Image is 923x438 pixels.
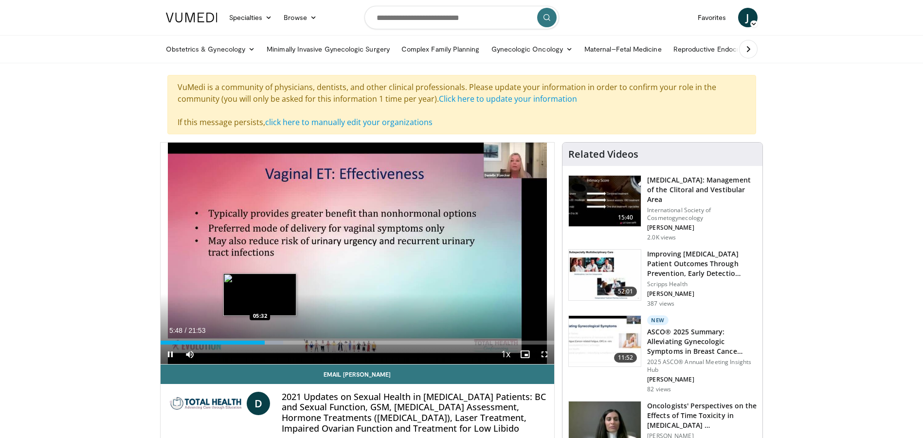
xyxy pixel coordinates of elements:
a: Email [PERSON_NAME] [161,365,555,384]
input: Search topics, interventions [364,6,559,29]
a: Complex Family Planning [396,39,486,59]
a: Specialties [223,8,278,27]
a: 52:01 Improving [MEDICAL_DATA] Patient Outcomes Through Prevention, Early Detectio… Scripps Healt... [568,249,757,308]
img: 4f85dfa1-0822-4f07-8de4-df5036dadd8b.150x105_q85_crop-smart_upscale.jpg [569,250,641,300]
span: / [185,327,187,334]
p: 82 views [647,385,671,393]
span: 15:40 [614,213,637,222]
a: Gynecologic Oncology [486,39,579,59]
p: [PERSON_NAME] [647,376,757,383]
p: 2025 ASCO® Annual Meeting Insights Hub [647,358,757,374]
button: Playback Rate [496,345,515,364]
img: 2021 Virtual Evolution Kansas City [168,392,243,415]
h4: 2021 Updates on Sexual Health in [MEDICAL_DATA] Patients: BC and Sexual Function, GSM, [MEDICAL_D... [282,392,546,434]
h3: Improving [MEDICAL_DATA] Patient Outcomes Through Prevention, Early Detectio… [647,249,757,278]
a: click here to manually edit your organizations [265,117,433,128]
img: image.jpeg [223,274,296,316]
div: VuMedi is a community of physicians, dentists, and other clinical professionals. Please update yo... [167,75,756,134]
a: J [738,8,758,27]
video-js: Video Player [161,143,555,365]
a: 11:52 New ASCO® 2025 Summary: Alleviating Gynecologic Symptoms in Breast Cance… 2025 ASCO® Annual... [568,315,757,393]
span: 5:48 [169,327,182,334]
h4: Related Videos [568,148,638,160]
h3: ASCO® 2025 Summary: Alleviating Gynecologic Symptoms in Breast Cance… [647,327,757,356]
img: VuMedi Logo [166,13,217,22]
button: Pause [161,345,180,364]
a: Click here to update your information [439,93,577,104]
h3: [MEDICAL_DATA]: Management of the Clitoral and Vestibular Area [647,175,757,204]
span: 11:52 [614,353,637,363]
a: Browse [278,8,323,27]
p: 387 views [647,300,674,308]
p: International Society of Cosmetogynecology [647,206,757,222]
p: [PERSON_NAME] [647,290,757,298]
a: D [247,392,270,415]
a: Reproductive Endocrinology & [MEDICAL_DATA] [668,39,831,59]
p: 2.0K views [647,234,676,241]
p: New [647,315,669,325]
p: Scripps Health [647,280,757,288]
a: Favorites [692,8,732,27]
img: 274c688b-43f2-4887-ad5a-03ecf2b40957.150x105_q85_crop-smart_upscale.jpg [569,176,641,226]
button: Fullscreen [535,345,554,364]
span: 52:01 [614,287,637,296]
span: 21:53 [188,327,205,334]
a: 15:40 [MEDICAL_DATA]: Management of the Clitoral and Vestibular Area International Society of Cos... [568,175,757,241]
h3: Oncologists' Perspectives on the Effects of Time Toxicity in [MEDICAL_DATA] … [647,401,757,430]
a: Obstetrics & Gynecology [160,39,261,59]
div: Progress Bar [161,341,555,345]
p: [PERSON_NAME] [647,224,757,232]
a: Minimally Invasive Gynecologic Surgery [261,39,396,59]
button: Mute [180,345,199,364]
img: 81e52785-0aeb-4df0-9509-353838612ad7.150x105_q85_crop-smart_upscale.jpg [569,316,641,366]
a: Maternal–Fetal Medicine [579,39,668,59]
button: Enable picture-in-picture mode [515,345,535,364]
